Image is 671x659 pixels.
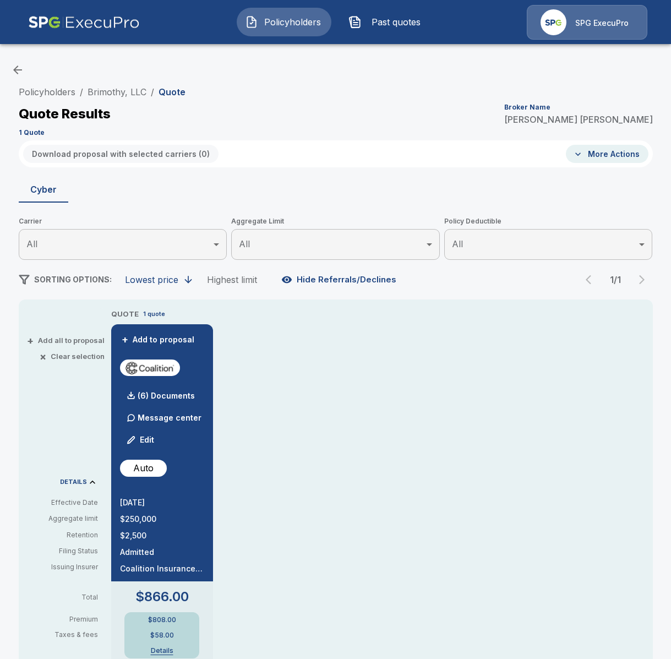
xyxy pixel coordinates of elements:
p: $2,500 [120,532,204,540]
span: + [122,336,128,344]
div: Lowest price [125,274,178,285]
p: Effective Date [28,498,98,508]
span: All [239,238,250,249]
p: Quote Results [19,107,111,121]
span: All [452,238,463,249]
p: $250,000 [120,515,204,523]
nav: breadcrumb [19,85,186,99]
p: Taxes & fees [28,631,107,638]
span: Policyholders [263,15,323,29]
button: +Add to proposal [120,334,197,346]
p: Filing Status [28,546,98,556]
p: 1 / 1 [604,275,626,284]
span: Past quotes [366,15,427,29]
span: Policy Deductible [444,216,653,227]
p: [DATE] [120,499,204,506]
p: Admitted [120,548,204,556]
img: Policyholders Icon [245,15,258,29]
span: SORTING OPTIONS: [34,275,112,284]
p: Issuing Insurer [28,562,98,572]
span: Aggregate Limit [231,216,440,227]
p: (6) Documents [138,392,195,400]
p: $808.00 [148,617,176,623]
span: × [40,353,46,360]
button: More Actions [566,145,648,163]
p: Total [28,594,107,601]
span: Carrier [19,216,227,227]
p: 1 quote [143,309,165,319]
img: Agency Icon [541,9,566,35]
p: DETAILS [60,479,87,485]
p: Aggregate limit [28,514,98,524]
button: Hide Referrals/Declines [279,269,401,290]
p: QUOTE [111,309,139,320]
a: Brimothy, LLC [88,86,146,97]
button: Cyber [19,176,68,203]
p: Retention [28,530,98,540]
button: Details [140,647,184,654]
button: ×Clear selection [42,353,105,360]
li: / [151,85,154,99]
button: Edit [122,429,160,451]
p: $58.00 [150,632,174,639]
img: coalitioncyberadmitted [124,360,176,376]
button: Policyholders IconPolicyholders [237,8,331,36]
span: All [26,238,37,249]
img: AA Logo [28,5,140,40]
p: Coalition Insurance Solutions [120,565,204,573]
p: Quote [159,88,186,96]
p: Message center [138,412,201,423]
p: SPG ExecuPro [575,18,629,29]
span: + [27,337,34,344]
p: 1 Quote [19,129,45,136]
button: +Add all to proposal [29,337,105,344]
img: Past quotes Icon [348,15,362,29]
button: Past quotes IconPast quotes [340,8,435,36]
a: Policyholders [19,86,75,97]
p: Auto [133,461,154,475]
p: [PERSON_NAME] [PERSON_NAME] [504,115,653,124]
li: / [80,85,83,99]
button: Download proposal with selected carriers (0) [23,145,219,163]
a: Agency IconSPG ExecuPro [527,5,647,40]
p: Premium [28,616,107,623]
p: $866.00 [135,590,189,603]
p: Broker Name [504,104,550,111]
div: Highest limit [207,274,257,285]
